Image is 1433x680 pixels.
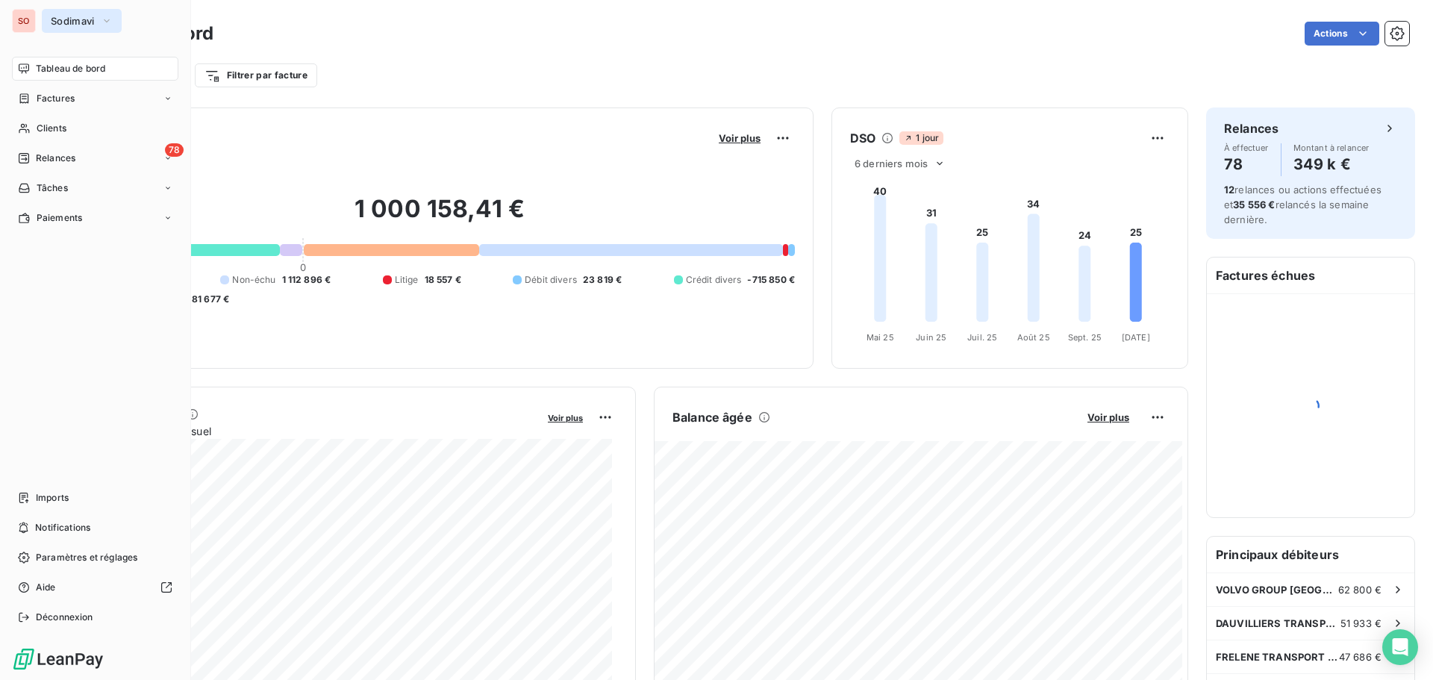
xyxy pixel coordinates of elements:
[84,423,537,439] span: Chiffre d'affaires mensuel
[1382,629,1418,665] div: Open Intercom Messenger
[1122,332,1150,343] tspan: [DATE]
[37,92,75,105] span: Factures
[548,413,583,423] span: Voir plus
[165,143,184,157] span: 78
[967,332,997,343] tspan: Juil. 25
[672,408,752,426] h6: Balance âgée
[1224,119,1279,137] h6: Relances
[36,62,105,75] span: Tableau de bord
[35,521,90,534] span: Notifications
[1293,143,1370,152] span: Montant à relancer
[36,611,93,624] span: Déconnexion
[867,332,894,343] tspan: Mai 25
[1224,184,1382,225] span: relances ou actions effectuées et relancés la semaine dernière.
[525,273,577,287] span: Débit divers
[855,157,928,169] span: 6 derniers mois
[719,132,761,144] span: Voir plus
[36,581,56,594] span: Aide
[12,9,36,33] div: SO
[1207,258,1414,293] h6: Factures échues
[1207,537,1414,573] h6: Principaux débiteurs
[37,181,68,195] span: Tâches
[1216,651,1339,663] span: FRELENE TRANSPORT ET LOGISTIQUE
[36,152,75,165] span: Relances
[583,273,622,287] span: 23 819 €
[37,211,82,225] span: Paiements
[51,15,95,27] span: Sodimavi
[187,293,229,306] span: -81 677 €
[1224,152,1269,176] h4: 78
[36,551,137,564] span: Paramètres et réglages
[1068,332,1102,343] tspan: Sept. 25
[686,273,742,287] span: Crédit divers
[714,131,765,145] button: Voir plus
[916,332,946,343] tspan: Juin 25
[1305,22,1379,46] button: Actions
[1017,332,1050,343] tspan: Août 25
[300,261,306,273] span: 0
[282,273,331,287] span: 1 112 896 €
[747,273,795,287] span: -715 850 €
[1216,584,1338,596] span: VOLVO GROUP [GEOGRAPHIC_DATA] NV
[1224,184,1234,196] span: 12
[899,131,943,145] span: 1 jour
[543,411,587,424] button: Voir plus
[1338,584,1382,596] span: 62 800 €
[1216,617,1340,629] span: DAUVILLIERS TRANSPORTS SARL
[850,129,875,147] h6: DSO
[1340,617,1382,629] span: 51 933 €
[1233,199,1275,210] span: 35 556 €
[1087,411,1129,423] span: Voir plus
[1293,152,1370,176] h4: 349 k €
[12,647,104,671] img: Logo LeanPay
[1083,411,1134,424] button: Voir plus
[36,491,69,505] span: Imports
[425,273,461,287] span: 18 557 €
[12,575,178,599] a: Aide
[37,122,66,135] span: Clients
[195,63,317,87] button: Filtrer par facture
[1224,143,1269,152] span: À effectuer
[1339,651,1382,663] span: 47 686 €
[395,273,419,287] span: Litige
[232,273,275,287] span: Non-échu
[84,194,795,239] h2: 1 000 158,41 €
